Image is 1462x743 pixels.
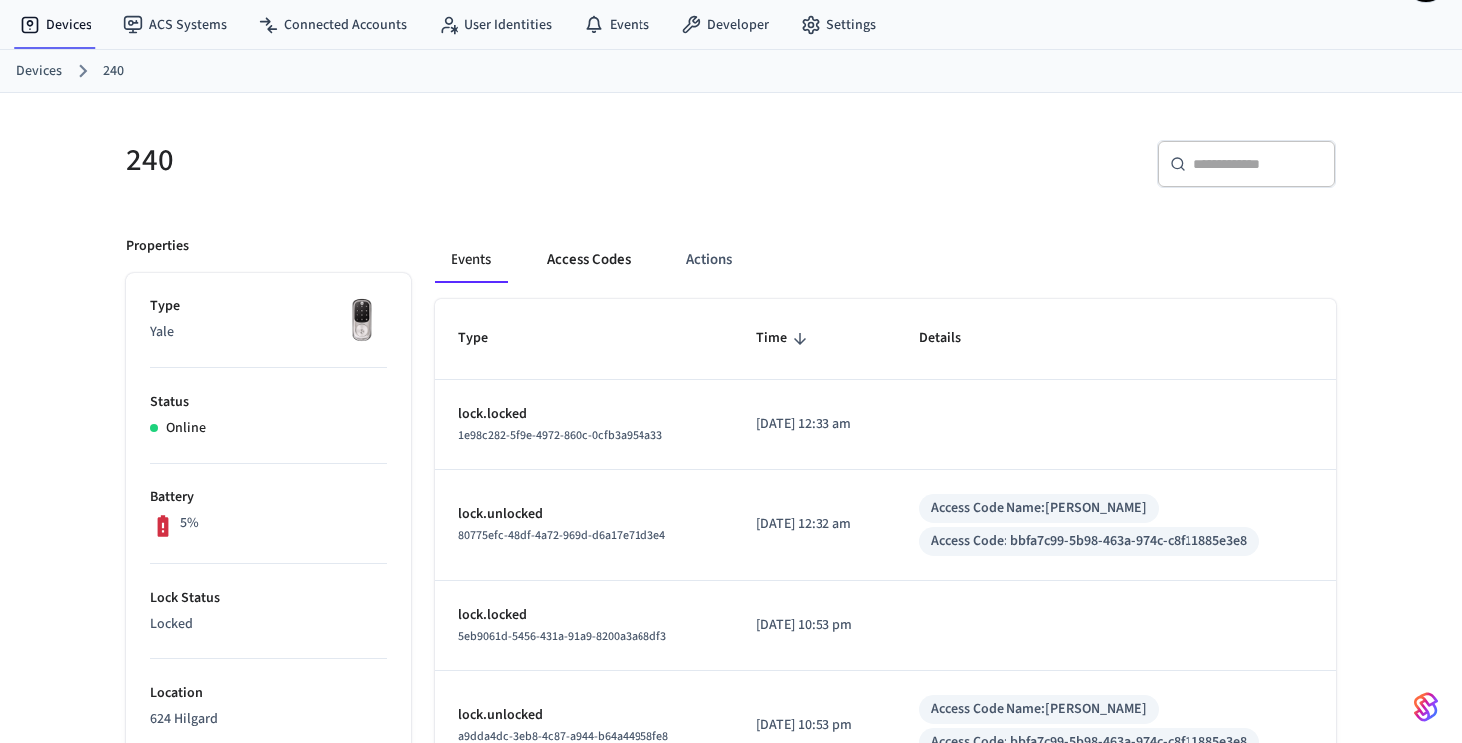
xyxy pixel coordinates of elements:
p: lock.locked [458,404,708,425]
p: Properties [126,236,189,257]
span: Details [919,323,987,354]
div: Access Code Name: [PERSON_NAME] [931,498,1147,519]
p: Yale [150,322,387,343]
button: Access Codes [531,236,646,283]
p: Type [150,296,387,317]
p: Locked [150,614,387,635]
span: Type [458,323,514,354]
span: 80775efc-48df-4a72-969d-d6a17e71d3e4 [458,527,665,544]
a: Developer [665,7,785,43]
a: ACS Systems [107,7,243,43]
a: 240 [103,61,124,82]
p: Online [166,418,206,439]
p: 5% [180,513,199,534]
div: Access Code Name: [PERSON_NAME] [931,699,1147,720]
div: ant example [435,236,1336,283]
p: Location [150,683,387,704]
button: Actions [670,236,748,283]
span: 1e98c282-5f9e-4972-860c-0cfb3a954a33 [458,427,662,444]
a: User Identities [423,7,568,43]
a: Events [568,7,665,43]
p: [DATE] 10:53 pm [756,615,872,636]
button: Events [435,236,507,283]
span: 5eb9061d-5456-431a-91a9-8200a3a68df3 [458,628,666,645]
a: Devices [4,7,107,43]
h5: 240 [126,140,719,181]
p: Status [150,392,387,413]
a: Devices [16,61,62,82]
p: [DATE] 10:53 pm [756,715,872,736]
img: SeamLogoGradient.69752ec5.svg [1414,691,1438,723]
p: 624 Hilgard [150,709,387,730]
span: Time [756,323,813,354]
div: Access Code: bbfa7c99-5b98-463a-974c-c8f11885e3e8 [931,531,1247,552]
p: lock.unlocked [458,705,708,726]
p: Battery [150,487,387,508]
p: lock.unlocked [458,504,708,525]
p: lock.locked [458,605,708,626]
a: Connected Accounts [243,7,423,43]
a: Settings [785,7,892,43]
p: [DATE] 12:32 am [756,514,872,535]
p: [DATE] 12:33 am [756,414,872,435]
p: Lock Status [150,588,387,609]
img: Yale Assure Touchscreen Wifi Smart Lock, Satin Nickel, Front [337,296,387,346]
